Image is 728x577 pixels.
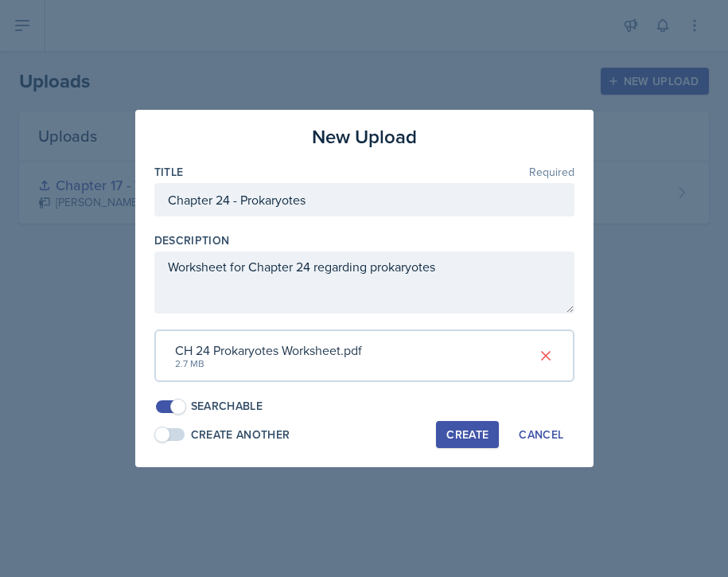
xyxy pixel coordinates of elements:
[191,398,263,415] div: Searchable
[312,123,417,151] h3: New Upload
[154,183,574,216] input: Enter title
[191,427,290,443] div: Create Another
[436,421,499,448] button: Create
[154,164,184,180] label: Title
[154,232,230,248] label: Description
[446,428,489,441] div: Create
[508,421,574,448] button: Cancel
[175,357,362,371] div: 2.7 MB
[175,341,362,360] div: CH 24 Prokaryotes Worksheet.pdf
[529,166,574,177] span: Required
[519,428,563,441] div: Cancel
